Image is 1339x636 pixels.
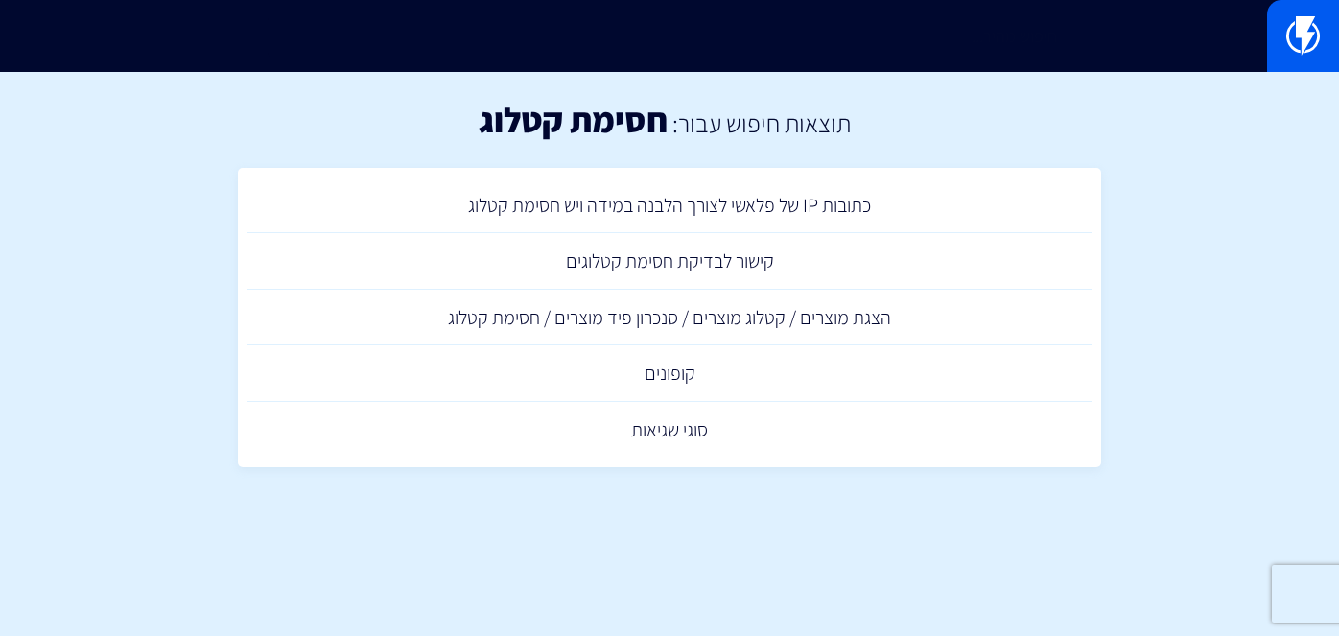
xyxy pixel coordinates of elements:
[247,177,1092,234] a: כתובות IP של פלאשי לצורך הלבנה במידה ויש חסימת קטלוג
[247,290,1092,346] a: הצגת מוצרים / קטלוג מוצרים / סנכרון פיד מוצרים / חסימת קטלוג
[247,402,1092,459] a: סוגי שגיאות
[479,101,668,139] h1: חסימת קטלוג
[247,345,1092,402] a: קופונים
[268,14,1071,59] input: חיפוש מהיר...
[247,233,1092,290] a: קישור לבדיקת חסימת קטלוגים
[668,109,851,137] h2: תוצאות חיפוש עבור:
